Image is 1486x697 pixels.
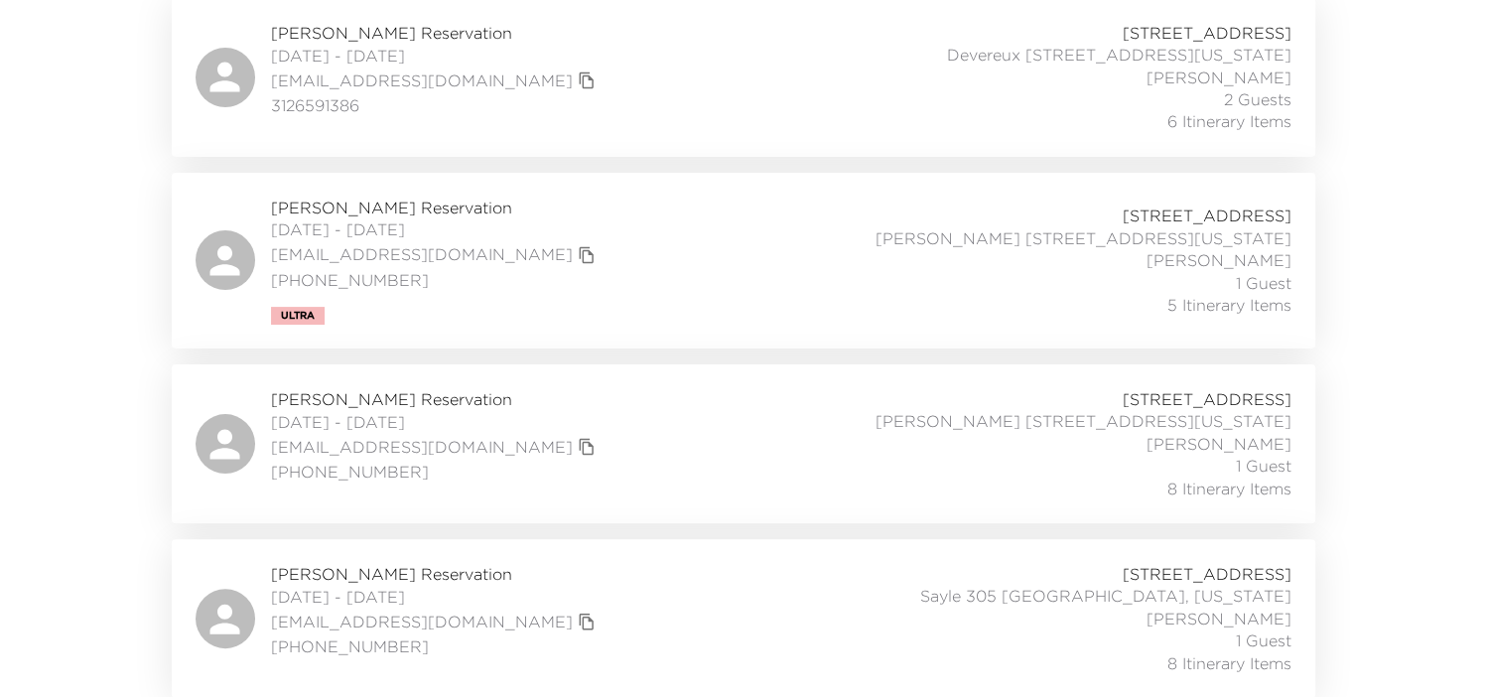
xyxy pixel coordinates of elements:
[1147,433,1291,455] span: [PERSON_NAME]
[1123,388,1291,410] span: [STREET_ADDRESS]
[1167,110,1291,132] span: 6 Itinerary Items
[271,411,601,433] span: [DATE] - [DATE]
[271,243,573,265] a: [EMAIL_ADDRESS][DOMAIN_NAME]
[271,197,601,218] span: [PERSON_NAME] Reservation
[271,436,573,458] a: [EMAIL_ADDRESS][DOMAIN_NAME]
[573,67,601,94] button: copy primary member email
[271,461,601,483] span: [PHONE_NUMBER]
[271,70,573,91] a: [EMAIL_ADDRESS][DOMAIN_NAME]
[271,94,601,116] span: 3126591386
[172,173,1315,348] a: [PERSON_NAME] Reservation[DATE] - [DATE][EMAIL_ADDRESS][DOMAIN_NAME]copy primary member email[PHO...
[271,45,601,67] span: [DATE] - [DATE]
[573,241,601,269] button: copy primary member email
[271,388,601,410] span: [PERSON_NAME] Reservation
[1167,478,1291,499] span: 8 Itinerary Items
[876,410,1291,432] span: [PERSON_NAME] [STREET_ADDRESS][US_STATE]
[947,44,1291,66] span: Devereux [STREET_ADDRESS][US_STATE]
[1123,205,1291,226] span: [STREET_ADDRESS]
[1167,652,1291,674] span: 8 Itinerary Items
[271,269,601,291] span: [PHONE_NUMBER]
[1147,67,1291,88] span: [PERSON_NAME]
[1147,608,1291,629] span: [PERSON_NAME]
[1123,563,1291,585] span: [STREET_ADDRESS]
[271,218,601,240] span: [DATE] - [DATE]
[1147,249,1291,271] span: [PERSON_NAME]
[271,586,601,608] span: [DATE] - [DATE]
[271,22,601,44] span: [PERSON_NAME] Reservation
[920,585,1291,607] span: Sayle 305 [GEOGRAPHIC_DATA], [US_STATE]
[1236,629,1291,651] span: 1 Guest
[1224,88,1291,110] span: 2 Guests
[573,608,601,635] button: copy primary member email
[271,635,601,657] span: [PHONE_NUMBER]
[1236,455,1291,477] span: 1 Guest
[271,611,573,632] a: [EMAIL_ADDRESS][DOMAIN_NAME]
[1167,294,1291,316] span: 5 Itinerary Items
[1236,272,1291,294] span: 1 Guest
[573,433,601,461] button: copy primary member email
[1123,22,1291,44] span: [STREET_ADDRESS]
[172,364,1315,523] a: [PERSON_NAME] Reservation[DATE] - [DATE][EMAIL_ADDRESS][DOMAIN_NAME]copy primary member email[PHO...
[281,310,315,322] span: Ultra
[876,227,1291,249] span: [PERSON_NAME] [STREET_ADDRESS][US_STATE]
[271,563,601,585] span: [PERSON_NAME] Reservation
